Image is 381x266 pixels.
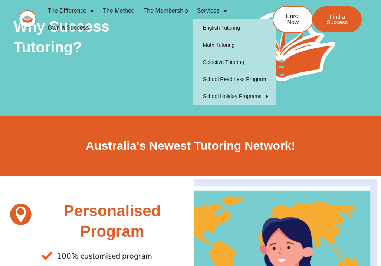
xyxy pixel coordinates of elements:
iframe: Chat Widget [254,182,381,266]
a: Own a Success [43,19,93,36]
img: Success Tutoring Logo [226,7,337,86]
a: Selective Tutoring [193,53,276,71]
span: 100% customised program [55,249,152,263]
span: Enrol Now [285,13,301,25]
a: School Holiday Programs [193,88,276,105]
nav: Menu [43,2,253,36]
a: The Membership [139,2,193,19]
a: Services [193,2,231,19]
a: Find a Success [313,6,362,32]
a: Math Tutoring [193,36,276,53]
a: School Readiness Program [193,71,276,88]
h2: Personalised Program [42,201,183,241]
span: Find a Success [324,14,351,25]
a: The Difference [43,2,99,19]
h2: Australia's Newest Tutoring Network! [4,138,377,154]
a: Enrol Now [273,6,313,33]
ul: Services [193,19,276,105]
a: English Tutoring [193,19,276,36]
a: The Method [98,2,139,19]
